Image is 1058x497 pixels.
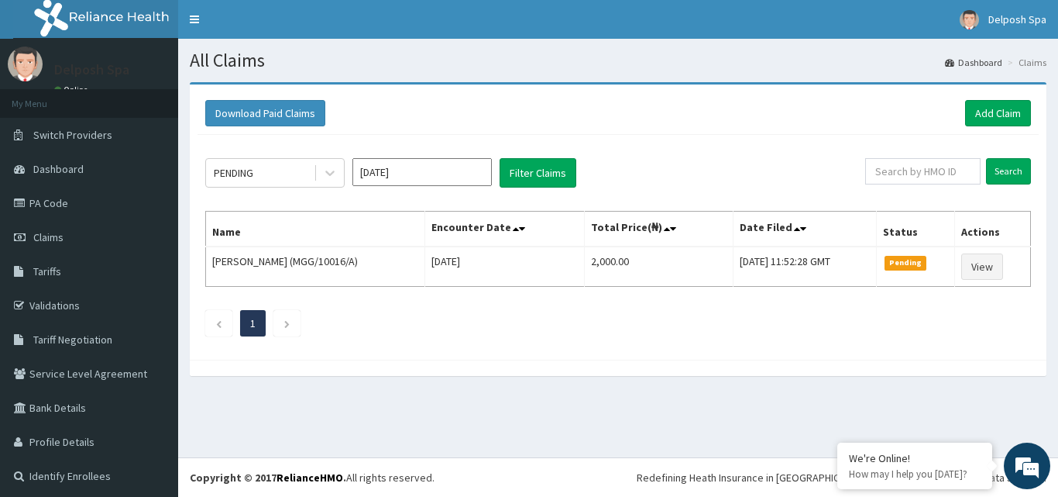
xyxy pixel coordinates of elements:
[33,264,61,278] span: Tariffs
[214,165,253,181] div: PENDING
[988,12,1046,26] span: Delposh Spa
[961,254,1003,280] a: View
[190,471,346,485] strong: Copyright © 2017 .
[955,212,1031,247] th: Actions
[849,451,981,465] div: We're Online!
[637,470,1046,485] div: Redefining Heath Insurance in [GEOGRAPHIC_DATA] using Telemedicine and Data Science!
[585,247,733,287] td: 2,000.00
[206,212,425,247] th: Name
[250,316,256,330] a: Page 1 is your current page
[865,158,981,185] input: Search by HMO ID
[849,468,981,481] p: How may I help you today?
[206,247,425,287] td: [PERSON_NAME] (MGG/10016/A)
[986,158,1031,185] input: Search
[205,100,325,126] button: Download Paid Claims
[178,457,1058,497] footer: All rights reserved.
[33,230,64,244] span: Claims
[277,471,343,485] a: RelianceHMO
[8,47,43,81] img: User Image
[960,10,979,29] img: User Image
[945,56,1002,69] a: Dashboard
[33,333,112,347] span: Tariff Negotiation
[424,247,585,287] td: [DATE]
[54,63,129,77] p: Delposh Spa
[965,100,1031,126] a: Add Claim
[500,158,576,188] button: Filter Claims
[215,316,222,330] a: Previous page
[54,85,91,95] a: Online
[733,212,876,247] th: Date Filed
[585,212,733,247] th: Total Price(₦)
[283,316,290,330] a: Next page
[1004,56,1046,69] li: Claims
[190,50,1046,71] h1: All Claims
[33,162,84,176] span: Dashboard
[733,247,876,287] td: [DATE] 11:52:28 GMT
[352,158,492,186] input: Select Month and Year
[33,128,112,142] span: Switch Providers
[424,212,585,247] th: Encounter Date
[876,212,954,247] th: Status
[885,256,927,270] span: Pending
